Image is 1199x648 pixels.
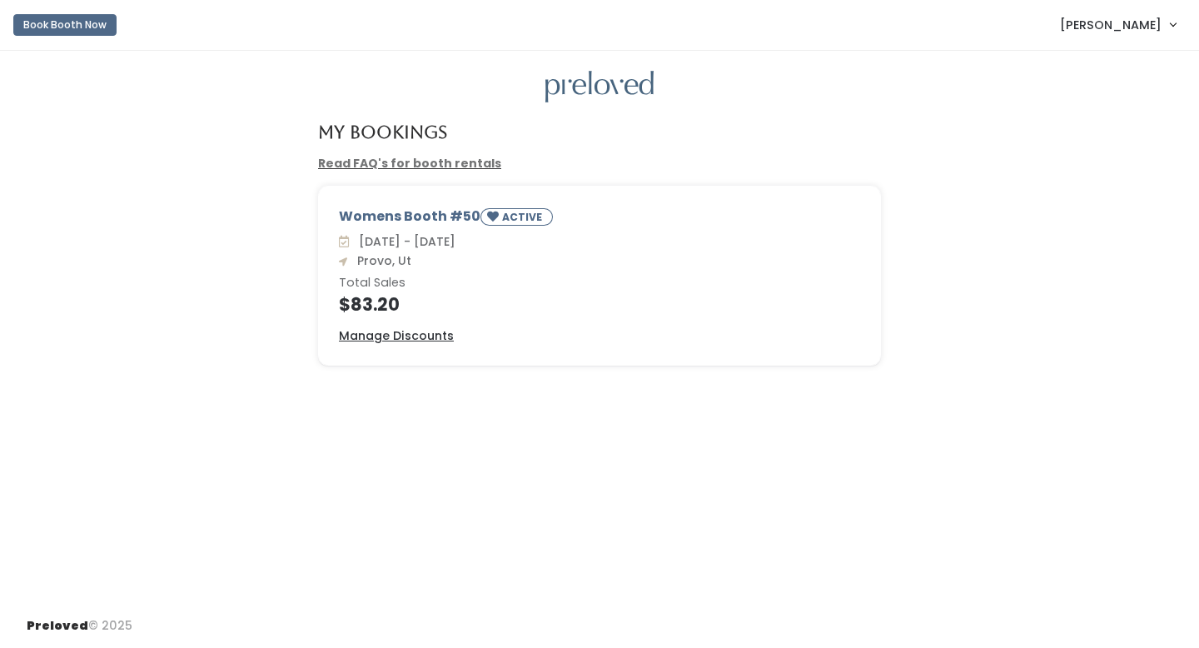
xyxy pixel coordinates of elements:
[1043,7,1192,42] a: [PERSON_NAME]
[339,327,454,344] u: Manage Discounts
[339,327,454,345] a: Manage Discounts
[27,617,88,634] span: Preloved
[502,210,545,224] small: ACTIVE
[318,155,501,172] a: Read FAQ's for booth rentals
[13,7,117,43] a: Book Booth Now
[339,277,860,290] h6: Total Sales
[1060,16,1162,34] span: [PERSON_NAME]
[339,295,860,314] h4: $83.20
[13,14,117,36] button: Book Booth Now
[352,233,455,250] span: [DATE] - [DATE]
[351,252,411,269] span: Provo, Ut
[545,71,654,103] img: preloved logo
[339,207,860,232] div: Womens Booth #50
[318,122,447,142] h4: My Bookings
[27,604,132,635] div: © 2025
